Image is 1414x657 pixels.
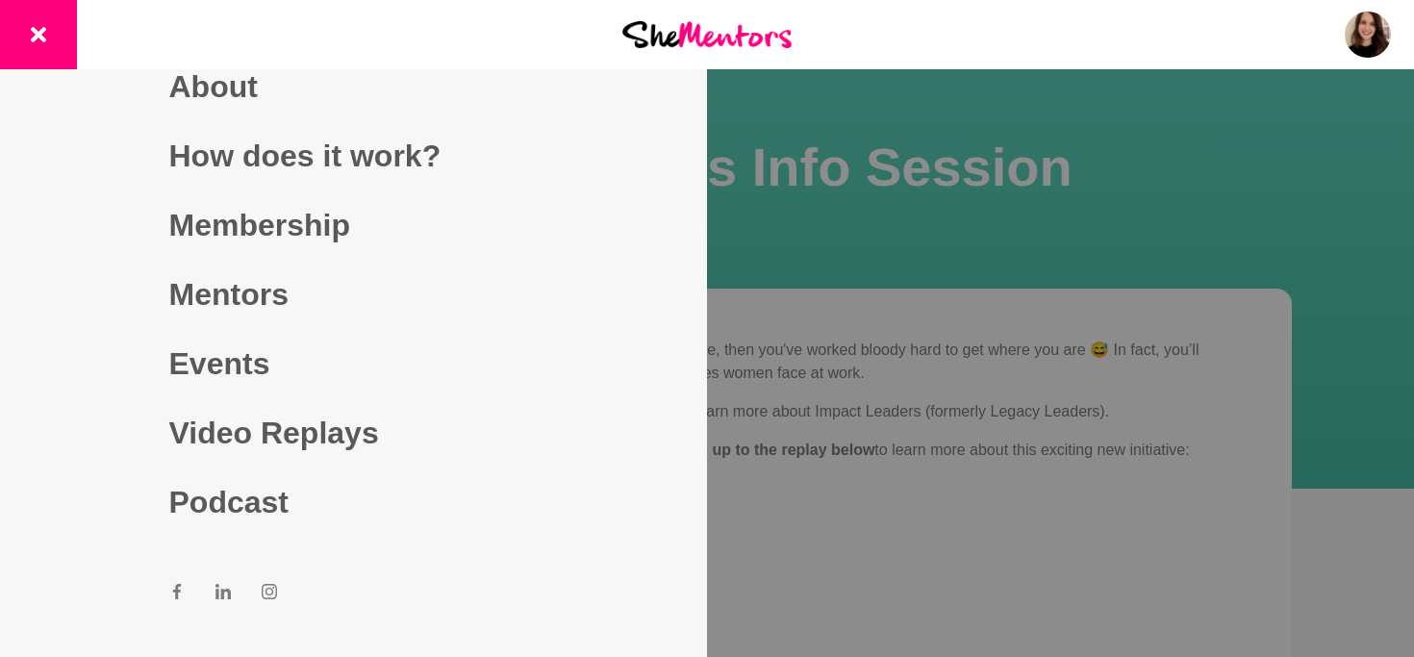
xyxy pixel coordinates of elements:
[215,583,231,606] a: LinkedIn
[169,121,539,190] a: How does it work?
[169,329,539,398] a: Events
[169,52,539,121] a: About
[1345,12,1391,58] img: Ali Adey
[622,21,792,47] img: She Mentors Logo
[169,467,539,537] a: Podcast
[169,260,539,329] a: Mentors
[169,398,539,467] a: Video Replays
[169,583,185,606] a: Facebook
[262,583,277,606] a: Instagram
[169,190,539,260] a: Membership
